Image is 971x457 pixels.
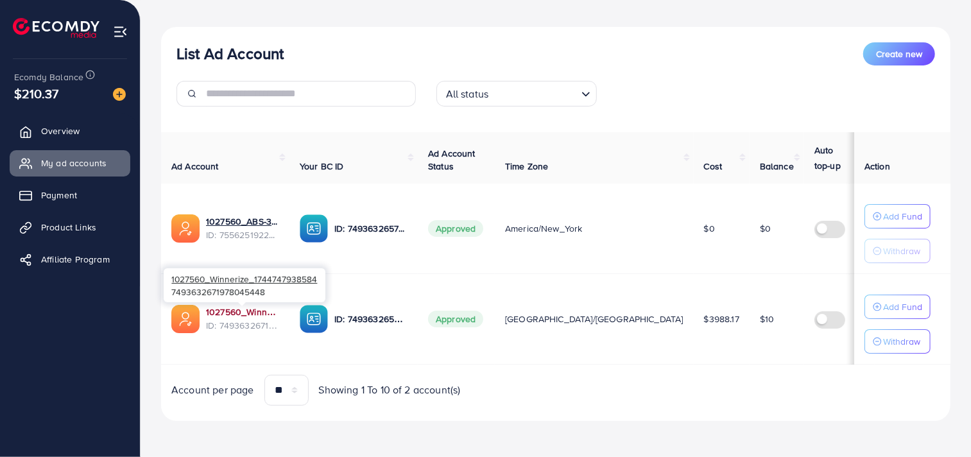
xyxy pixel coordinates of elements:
[41,125,80,137] span: Overview
[505,222,583,235] span: America/New_York
[864,160,890,173] span: Action
[436,81,597,107] div: Search for option
[883,334,920,349] p: Withdraw
[41,157,107,169] span: My ad accounts
[863,42,935,65] button: Create new
[883,243,920,259] p: Withdraw
[14,84,58,103] span: $210.37
[171,383,254,397] span: Account per page
[13,18,99,38] img: logo
[760,313,774,325] span: $10
[864,239,931,263] button: Withdraw
[428,220,483,237] span: Approved
[14,71,83,83] span: Ecomdy Balance
[760,160,794,173] span: Balance
[10,118,130,144] a: Overview
[864,295,931,319] button: Add Fund
[300,214,328,243] img: ic-ba-acc.ded83a64.svg
[206,319,279,332] span: ID: 7493632671978045448
[171,273,317,285] span: 1027560_Winnerize_1744747938584
[334,311,408,327] p: ID: 7493632657788567559
[171,160,219,173] span: Ad Account
[492,82,576,103] input: Search for option
[505,160,548,173] span: Time Zone
[10,214,130,240] a: Product Links
[864,204,931,229] button: Add Fund
[704,313,739,325] span: $3988.17
[41,189,77,202] span: Payment
[876,47,922,60] span: Create new
[176,44,284,63] h3: List Ad Account
[171,305,200,333] img: ic-ads-acc.e4c84228.svg
[113,24,128,39] img: menu
[206,215,279,241] div: <span class='underline'>1027560_ABS-381_1759327143151</span></br>7556251922271584264
[704,160,723,173] span: Cost
[334,221,408,236] p: ID: 7493632657788567559
[883,299,922,315] p: Add Fund
[300,160,344,173] span: Your BC ID
[206,215,279,228] a: 1027560_ABS-381_1759327143151
[10,150,130,176] a: My ad accounts
[428,147,476,173] span: Ad Account Status
[171,214,200,243] img: ic-ads-acc.e4c84228.svg
[319,383,461,397] span: Showing 1 To 10 of 2 account(s)
[814,142,852,173] p: Auto top-up
[41,221,96,234] span: Product Links
[883,209,922,224] p: Add Fund
[505,313,683,325] span: [GEOGRAPHIC_DATA]/[GEOGRAPHIC_DATA]
[760,222,771,235] span: $0
[206,229,279,241] span: ID: 7556251922271584264
[113,88,126,101] img: image
[164,268,325,302] div: 7493632671978045448
[916,399,961,447] iframe: Chat
[206,306,279,318] a: 1027560_Winnerize_1744747938584
[10,246,130,272] a: Affiliate Program
[41,253,110,266] span: Affiliate Program
[864,329,931,354] button: Withdraw
[443,85,492,103] span: All status
[300,305,328,333] img: ic-ba-acc.ded83a64.svg
[704,222,715,235] span: $0
[10,182,130,208] a: Payment
[428,311,483,327] span: Approved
